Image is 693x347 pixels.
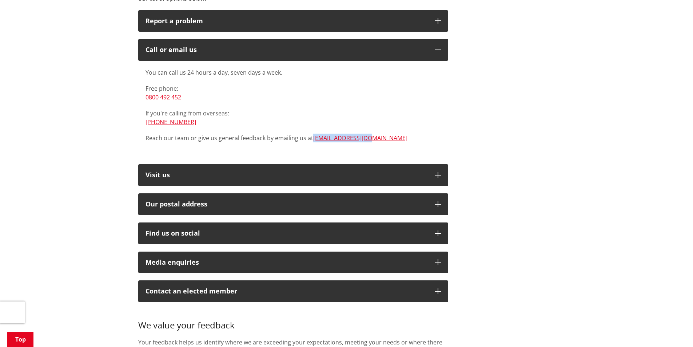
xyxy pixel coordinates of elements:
[138,10,448,32] button: Report a problem
[146,259,428,266] div: Media enquiries
[138,193,448,215] button: Our postal address
[146,288,428,295] p: Contact an elected member
[146,109,441,126] p: If you're calling from overseas:
[146,134,441,142] p: Reach our team or give us general feedback by emailing us at
[146,171,428,179] p: Visit us
[146,68,441,77] p: You can call us 24 hours a day, seven days a week.
[138,222,448,244] button: Find us on social
[138,39,448,61] button: Call or email us
[138,280,448,302] button: Contact an elected member
[146,46,428,54] div: Call or email us
[146,17,428,25] p: Report a problem
[146,84,441,102] p: Free phone:
[146,201,428,208] h2: Our postal address
[7,332,33,347] a: Top
[660,316,686,343] iframe: Messenger Launcher
[146,93,181,101] a: 0800 492 452
[146,118,196,126] a: [PHONE_NUMBER]
[138,164,448,186] button: Visit us
[138,309,448,331] h3: We value your feedback
[138,252,448,273] button: Media enquiries
[146,230,428,237] div: Find us on social
[313,134,407,142] a: [EMAIL_ADDRESS][DOMAIN_NAME]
